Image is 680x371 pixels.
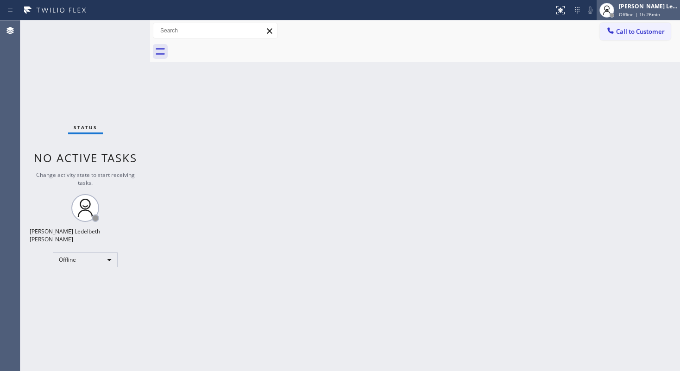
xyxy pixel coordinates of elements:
[600,23,671,40] button: Call to Customer
[74,124,97,131] span: Status
[616,27,665,36] span: Call to Customer
[619,11,660,18] span: Offline | 1h 26min
[153,23,277,38] input: Search
[36,171,135,187] span: Change activity state to start receiving tasks.
[53,252,118,267] div: Offline
[34,150,137,165] span: No active tasks
[30,227,141,243] div: [PERSON_NAME] Ledelbeth [PERSON_NAME]
[619,2,677,10] div: [PERSON_NAME] Ledelbeth [PERSON_NAME]
[584,4,597,17] button: Mute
